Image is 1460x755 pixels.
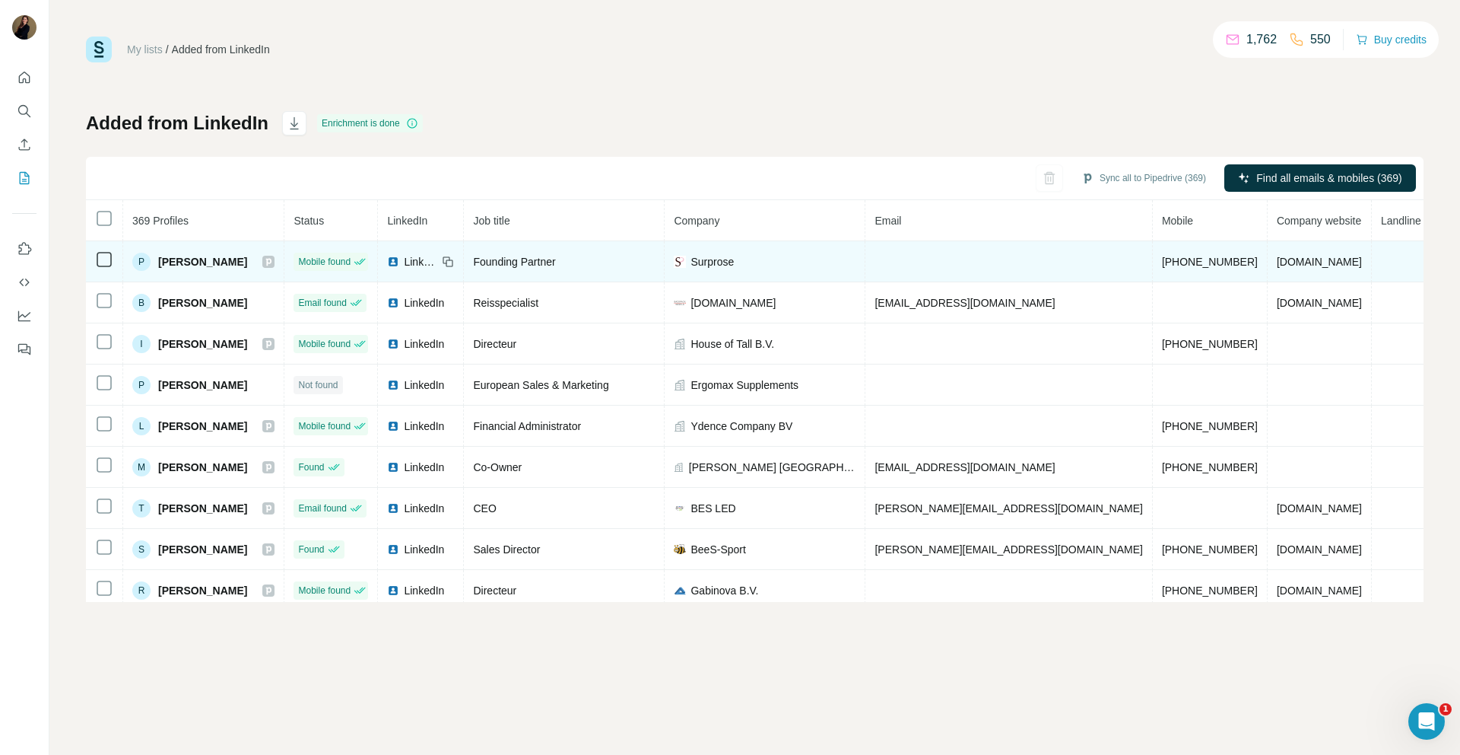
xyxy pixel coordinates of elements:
span: [PHONE_NUMBER] [1162,256,1258,268]
div: B [132,294,151,312]
span: Email found [298,502,346,515]
span: Mobile found [298,584,351,597]
span: LinkedIn [404,542,444,557]
img: LinkedIn logo [387,297,399,309]
span: Directeur [473,338,516,350]
span: Mobile [1162,215,1193,227]
div: P [132,253,151,271]
img: LinkedIn logo [387,338,399,350]
span: LinkedIn [387,215,427,227]
span: Founding Partner [473,256,555,268]
span: [EMAIL_ADDRESS][DOMAIN_NAME] [874,297,1055,309]
span: [DOMAIN_NAME] [1277,585,1362,597]
span: Directeur [473,585,516,597]
span: Reisspecialist [473,297,538,309]
span: Landline [1381,215,1421,227]
img: LinkedIn logo [387,420,399,432]
span: [PERSON_NAME][EMAIL_ADDRESS][DOMAIN_NAME] [874,543,1142,556]
span: Ergomax Supplements [690,377,798,393]
p: 1,762 [1246,30,1277,49]
p: 550 [1310,30,1331,49]
span: BES LED [690,501,735,516]
span: LinkedIn [404,583,444,598]
img: company-logo [674,256,686,268]
span: Sales Director [473,543,540,556]
div: I [132,335,151,353]
img: Surfe Logo [86,37,112,62]
button: Sync all to Pipedrive (369) [1071,167,1217,190]
span: Company website [1277,215,1361,227]
img: LinkedIn logo [387,585,399,597]
span: European Sales & Marketing [473,379,608,391]
span: [EMAIL_ADDRESS][DOMAIN_NAME] [874,461,1055,473]
img: LinkedIn logo [387,502,399,514]
a: My lists [127,43,163,56]
div: Added from LinkedIn [172,42,270,57]
span: 1 [1439,703,1452,715]
span: 369 Profiles [132,215,189,227]
span: [PERSON_NAME] [GEOGRAPHIC_DATA] [689,460,856,475]
button: Search [12,97,36,125]
span: Surprose [690,254,734,269]
span: Mobile found [298,255,351,269]
span: [DOMAIN_NAME] [1277,297,1362,309]
span: [PHONE_NUMBER] [1162,461,1258,473]
div: M [132,458,151,476]
span: Company [674,215,719,227]
span: [DOMAIN_NAME] [1277,256,1362,268]
div: R [132,581,151,600]
button: Use Surfe on LinkedIn [12,235,36,263]
span: [DOMAIN_NAME] [1277,543,1362,556]
span: Job title [473,215,509,227]
iframe: Intercom live chat [1408,703,1445,740]
span: [DOMAIN_NAME] [690,295,776,311]
button: Buy credits [1356,29,1427,50]
span: Find all emails & mobiles (369) [1256,170,1401,186]
img: Avatar [12,15,36,40]
span: [PHONE_NUMBER] [1162,543,1258,556]
button: Dashboard [12,302,36,330]
div: L [132,417,151,435]
span: LinkedIn [404,501,444,516]
img: company-logo [674,544,686,554]
span: [PERSON_NAME][EMAIL_ADDRESS][DOMAIN_NAME] [874,502,1142,514]
span: Found [298,460,324,474]
button: Feedback [12,336,36,363]
span: [PERSON_NAME] [158,501,247,516]
span: LinkedIn [404,419,444,434]
span: [PERSON_NAME] [158,377,247,393]
button: Enrich CSV [12,131,36,158]
span: Financial Administrator [473,420,581,432]
span: [PHONE_NUMBER] [1162,585,1258,597]
li: / [166,42,169,57]
img: company-logo [674,502,686,514]
span: LinkedIn [404,254,437,269]
span: [PERSON_NAME] [158,542,247,557]
div: S [132,540,151,559]
img: LinkedIn logo [387,461,399,473]
span: [PHONE_NUMBER] [1162,338,1258,350]
span: LinkedIn [404,336,444,352]
span: Gabinova B.V. [690,583,758,598]
button: Use Surfe API [12,269,36,296]
span: BeeS-Sport [690,542,745,557]
span: Status [294,215,324,227]
span: LinkedIn [404,460,444,475]
div: T [132,499,151,518]
span: Email found [298,296,346,310]
span: [PERSON_NAME] [158,295,247,311]
img: LinkedIn logo [387,256,399,268]
span: Co-Owner [473,461,522,473]
span: LinkedIn [404,295,444,311]
span: Not found [298,378,338,392]
span: [DOMAIN_NAME] [1277,502,1362,514]
span: [PERSON_NAME] [158,419,247,434]
span: LinkedIn [404,377,444,393]
span: Mobile found [298,419,351,433]
button: Find all emails & mobiles (369) [1224,164,1416,192]
span: Email [874,215,901,227]
span: [PERSON_NAME] [158,254,247,269]
span: [PERSON_NAME] [158,336,247,352]
h1: Added from LinkedIn [86,111,268,135]
span: Mobile found [298,337,351,351]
